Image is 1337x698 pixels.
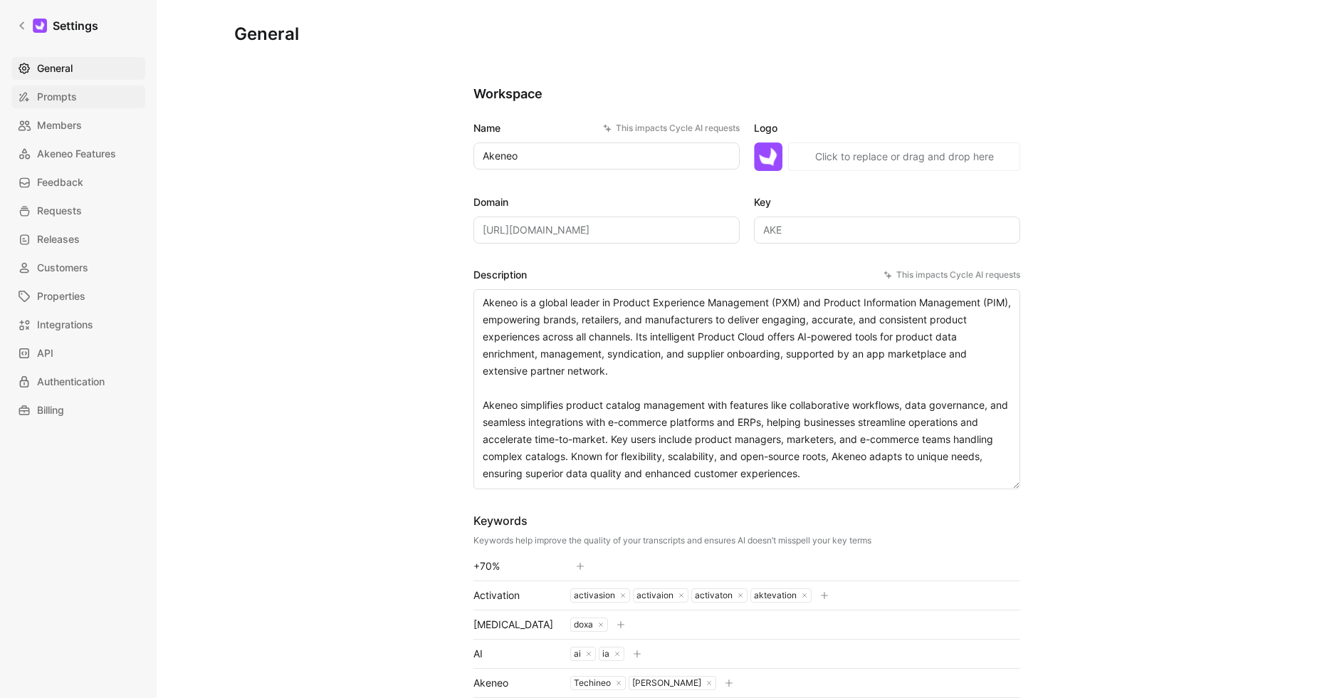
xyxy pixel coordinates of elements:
[571,619,593,630] div: doxa
[37,174,83,191] span: Feedback
[37,60,73,77] span: General
[37,231,80,248] span: Releases
[473,217,740,244] input: Some placeholder
[37,316,93,333] span: Integrations
[473,194,740,211] label: Domain
[571,677,611,689] div: Techineo
[37,117,82,134] span: Members
[37,345,53,362] span: API
[599,648,609,660] div: ia
[884,268,1020,282] div: This impacts Cycle AI requests
[11,199,145,222] a: Requests
[37,373,105,390] span: Authentication
[11,114,145,137] a: Members
[11,313,145,336] a: Integrations
[11,342,145,365] a: API
[571,590,615,601] div: activasion
[571,648,581,660] div: ai
[629,677,701,689] div: [PERSON_NAME]
[11,57,145,80] a: General
[473,266,1020,283] label: Description
[11,285,145,308] a: Properties
[692,590,733,601] div: activaton
[473,535,871,546] div: Keywords help improve the quality of your transcripts and ensures AI doesn’t misspell your key terms
[473,512,871,529] div: Keywords
[11,228,145,251] a: Releases
[754,120,1020,137] label: Logo
[11,85,145,108] a: Prompts
[788,142,1020,171] button: Click to replace or drag and drop here
[754,142,782,171] img: logo
[234,23,299,46] h1: General
[11,142,145,165] a: Akeneo Features
[473,558,553,575] div: +70%
[11,399,145,422] a: Billing
[37,202,82,219] span: Requests
[473,120,740,137] label: Name
[473,587,553,604] div: Activation
[11,11,104,40] a: Settings
[603,121,740,135] div: This impacts Cycle AI requests
[11,370,145,393] a: Authentication
[37,402,64,419] span: Billing
[11,171,145,194] a: Feedback
[37,88,77,105] span: Prompts
[473,674,553,692] div: Akeneo
[751,590,797,601] div: aktevation
[473,645,553,662] div: AI
[473,616,553,633] div: [MEDICAL_DATA]
[37,145,116,162] span: Akeneo Features
[634,590,673,601] div: activaion
[37,288,85,305] span: Properties
[11,256,145,279] a: Customers
[37,259,88,276] span: Customers
[473,85,1020,103] h2: Workspace
[754,194,1020,211] label: Key
[53,17,98,34] h1: Settings
[473,289,1020,489] textarea: Akeneo is a global leader in Product Experience Management (PXM) and Product Information Manageme...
